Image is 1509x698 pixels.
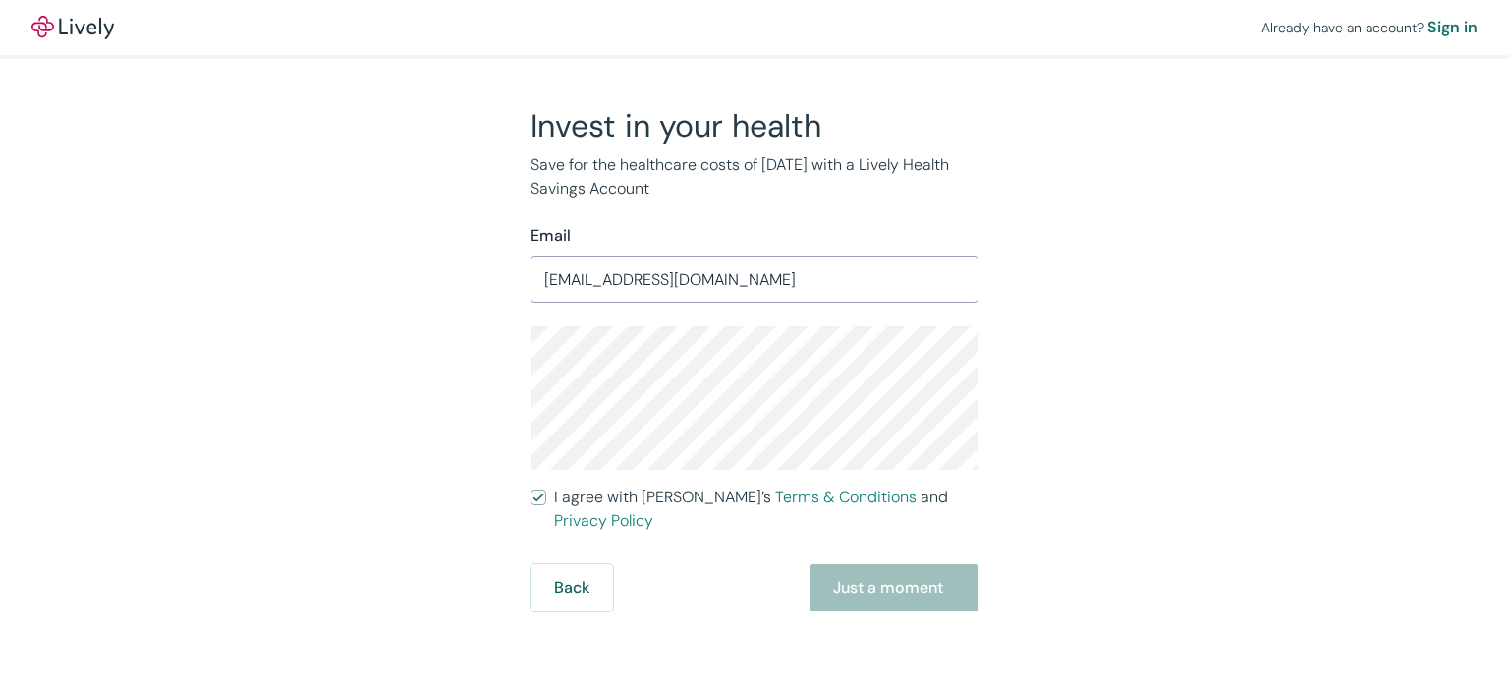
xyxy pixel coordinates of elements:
div: Already have an account? [1261,16,1478,39]
img: Lively [31,16,114,39]
h2: Invest in your health [531,106,978,145]
button: Back [531,564,613,611]
a: LivelyLively [31,16,114,39]
span: I agree with [PERSON_NAME]’s and [554,486,978,533]
a: Terms & Conditions [775,487,917,507]
p: Save for the healthcare costs of [DATE] with a Lively Health Savings Account [531,153,978,201]
a: Privacy Policy [554,510,653,531]
label: Email [531,224,571,248]
a: Sign in [1427,16,1478,39]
